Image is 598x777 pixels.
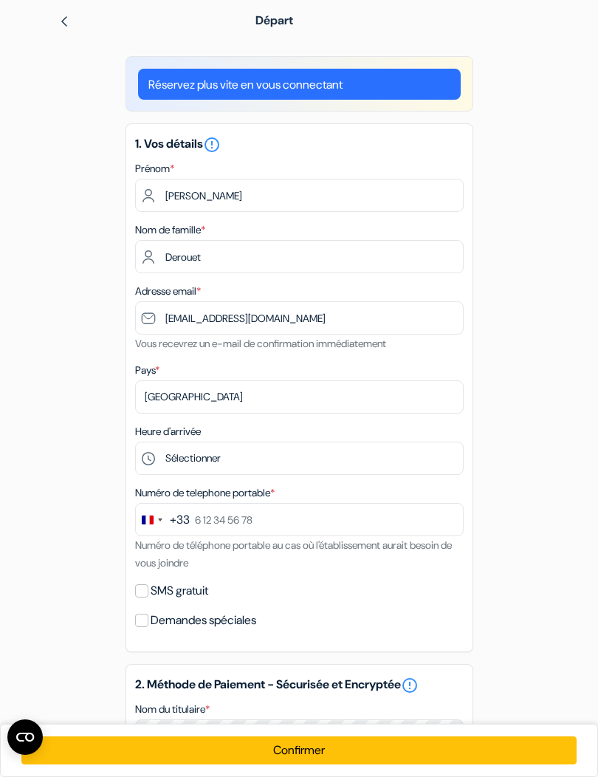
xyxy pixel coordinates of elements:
[135,240,464,273] input: Entrer le nom de famille
[151,581,208,601] label: SMS gratuit
[135,538,452,569] small: Numéro de téléphone portable au cas où l'établissement aurait besoin de vous joindre
[135,179,464,212] input: Entrez votre prénom
[138,69,461,100] a: Réservez plus vite en vous connectant
[151,610,256,631] label: Demandes spéciales
[170,511,190,529] div: +33
[255,13,293,28] span: Départ
[401,677,419,694] a: error_outline
[7,719,43,755] button: Ouvrir le widget CMP
[58,16,70,27] img: left_arrow.svg
[135,136,464,154] h5: 1. Vos détails
[203,136,221,151] a: error_outline
[135,503,464,536] input: 6 12 34 56 78
[21,736,576,764] button: Confirmer
[135,702,210,717] label: Nom du titulaire
[135,301,464,335] input: Entrer adresse e-mail
[135,677,464,694] h5: 2. Méthode de Paiement - Sécurisée et Encryptée
[135,485,275,501] label: Numéro de telephone portable
[203,136,221,154] i: error_outline
[135,337,386,350] small: Vous recevrez un e-mail de confirmation immédiatement
[135,161,174,177] label: Prénom
[136,504,190,535] button: Change country, selected France (+33)
[135,222,205,238] label: Nom de famille
[135,284,201,299] label: Adresse email
[135,363,159,378] label: Pays
[135,424,201,439] label: Heure d'arrivée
